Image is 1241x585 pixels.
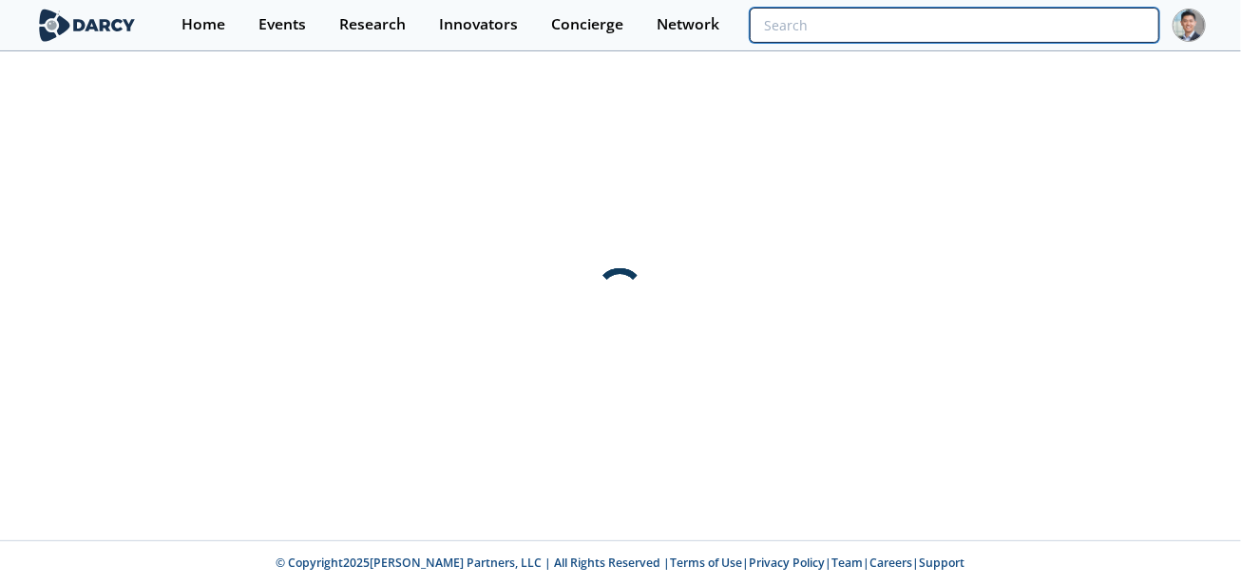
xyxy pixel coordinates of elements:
[870,555,913,571] a: Careers
[35,9,139,42] img: logo-wide.svg
[920,555,965,571] a: Support
[750,8,1159,43] input: Advanced Search
[339,17,406,32] div: Research
[750,555,826,571] a: Privacy Policy
[657,17,719,32] div: Network
[258,17,306,32] div: Events
[832,555,864,571] a: Team
[39,555,1202,572] p: © Copyright 2025 [PERSON_NAME] Partners, LLC | All Rights Reserved | | | | |
[671,555,743,571] a: Terms of Use
[439,17,518,32] div: Innovators
[181,17,225,32] div: Home
[551,17,623,32] div: Concierge
[1173,9,1206,42] img: Profile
